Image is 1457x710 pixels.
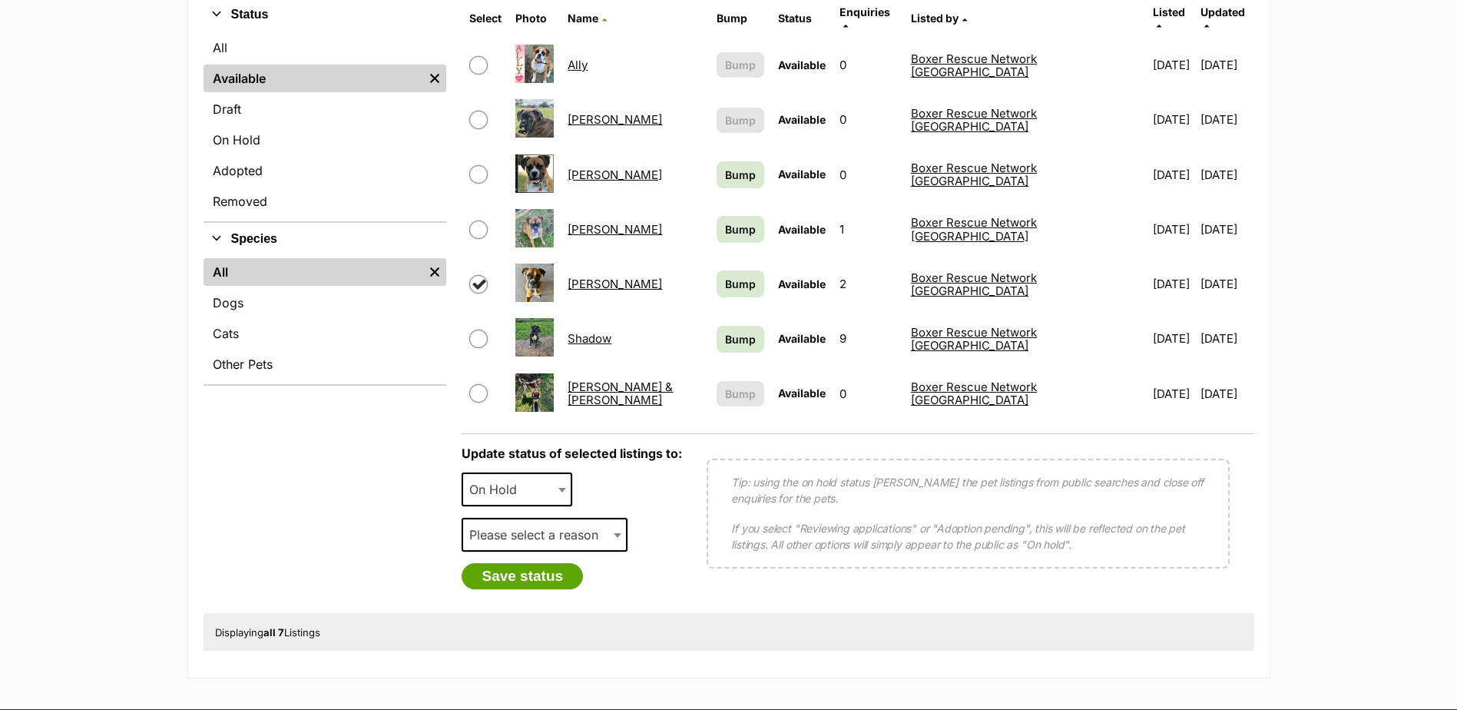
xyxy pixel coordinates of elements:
[568,58,588,72] a: Ally
[204,258,424,286] a: All
[911,12,959,25] span: Listed by
[911,270,1037,298] a: Boxer Rescue Network [GEOGRAPHIC_DATA]
[1153,5,1185,31] a: Listed
[568,277,662,291] a: [PERSON_NAME]
[204,255,447,384] div: Species
[717,108,764,133] button: Bump
[717,161,764,188] a: Bump
[1200,93,1252,146] td: [DATE]
[204,157,447,184] a: Adopted
[568,380,673,407] a: [PERSON_NAME] & [PERSON_NAME]
[725,386,756,402] span: Bump
[717,326,764,353] a: Bump
[1200,5,1245,31] a: Updated
[778,58,826,71] span: Available
[1147,203,1199,256] td: [DATE]
[717,52,764,78] button: Bump
[911,106,1037,134] a: Boxer Rescue Network [GEOGRAPHIC_DATA]
[423,258,446,286] a: Remove filter
[462,518,627,552] span: Please select a reason
[1200,257,1252,310] td: [DATE]
[204,320,447,347] a: Cats
[911,51,1037,79] a: Boxer Rescue Network [GEOGRAPHIC_DATA]
[725,167,756,183] span: Bump
[568,222,662,237] a: [PERSON_NAME]
[462,446,682,461] label: Update status of selected listings to:
[778,387,826,400] span: Available
[1153,5,1185,18] span: Listed
[1147,257,1199,310] td: [DATE]
[731,474,1204,506] p: Tip: using the on hold status [PERSON_NAME] the pet listings from public searches and close off e...
[204,5,447,25] button: Status
[1200,367,1252,420] td: [DATE]
[717,216,764,243] a: Bump
[911,380,1037,407] a: Boxer Rescue Network [GEOGRAPHIC_DATA]
[717,381,764,406] button: Bump
[1147,367,1199,420] td: [DATE]
[1200,38,1252,91] td: [DATE]
[204,350,447,378] a: Other Pets
[1147,148,1199,201] td: [DATE]
[839,5,890,18] span: translation missing: en.admin.listings.index.attributes.enquiries
[263,626,284,639] strong: all 7
[204,289,447,317] a: Dogs
[833,93,903,146] td: 0
[568,168,662,182] a: [PERSON_NAME]
[911,325,1037,353] a: Boxer Rescue Network [GEOGRAPHIC_DATA]
[204,34,447,61] a: All
[839,5,890,31] a: Enquiries
[778,277,826,290] span: Available
[833,38,903,91] td: 0
[463,524,614,546] span: Please select a reason
[568,112,662,127] a: [PERSON_NAME]
[462,473,572,506] span: On Hold
[833,257,903,310] td: 2
[911,215,1037,243] a: Boxer Rescue Network [GEOGRAPHIC_DATA]
[568,331,611,346] a: Shadow
[833,312,903,365] td: 9
[204,229,447,249] button: Species
[725,57,756,73] span: Bump
[911,161,1037,188] a: Boxer Rescue Network [GEOGRAPHIC_DATA]
[204,31,447,221] div: Status
[833,367,903,420] td: 0
[911,12,967,25] a: Listed by
[423,65,446,92] a: Remove filter
[215,626,320,639] span: Displaying Listings
[1147,38,1199,91] td: [DATE]
[1147,93,1199,146] td: [DATE]
[1147,312,1199,365] td: [DATE]
[204,126,447,154] a: On Hold
[778,332,826,345] span: Available
[717,270,764,297] a: Bump
[463,479,532,500] span: On Hold
[833,203,903,256] td: 1
[204,95,447,123] a: Draft
[1200,312,1252,365] td: [DATE]
[1200,5,1245,18] span: Updated
[725,112,756,128] span: Bump
[204,187,447,215] a: Removed
[725,276,756,292] span: Bump
[1200,203,1252,256] td: [DATE]
[1200,148,1252,201] td: [DATE]
[833,148,903,201] td: 0
[725,331,756,347] span: Bump
[462,563,583,589] button: Save status
[778,223,826,236] span: Available
[778,113,826,126] span: Available
[725,221,756,237] span: Bump
[204,65,424,92] a: Available
[731,520,1204,552] p: If you select "Reviewing applications" or "Adoption pending", this will be reflected on the pet l...
[778,168,826,181] span: Available
[568,12,598,25] span: Name
[568,12,607,25] a: Name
